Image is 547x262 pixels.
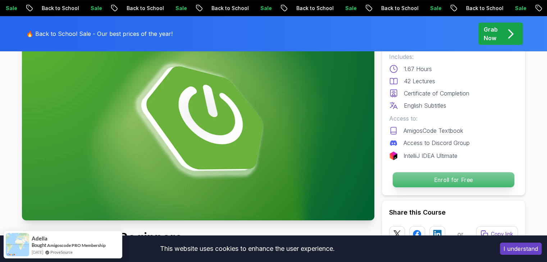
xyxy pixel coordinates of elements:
[404,101,446,110] p: English Subtitles
[389,207,518,217] h2: Share this Course
[26,29,173,38] p: 🔥 Back to School Sale - Our best prices of the year!
[374,5,423,12] p: Back to School
[392,172,514,187] p: Enroll for Free
[404,139,470,147] p: Access to Discord Group
[404,77,435,85] p: 42 Lectures
[404,89,469,98] p: Certificate of Completion
[83,5,106,12] p: Sale
[476,226,518,242] button: Copy link
[459,5,507,12] p: Back to School
[389,52,518,61] p: Includes:
[500,243,542,255] button: Accept cookies
[253,5,276,12] p: Sale
[484,25,498,42] p: Grab Now
[22,23,374,220] img: spring-boot-for-beginners_thumbnail
[507,5,530,12] p: Sale
[404,126,463,135] p: AmigosCode Textbook
[50,249,73,255] a: ProveSource
[119,5,168,12] p: Back to School
[389,151,398,160] img: jetbrains logo
[423,5,446,12] p: Sale
[404,151,457,160] p: IntelliJ IDEA Ultimate
[6,233,29,256] img: provesource social proof notification image
[289,5,338,12] p: Back to School
[32,249,43,255] span: [DATE]
[168,5,191,12] p: Sale
[5,241,489,257] div: This website uses cookies to enhance the user experience.
[491,230,513,238] p: Copy link
[389,114,518,123] p: Access to:
[47,243,106,248] a: Amigoscode PRO Membership
[404,65,432,73] p: 1.67 Hours
[32,235,47,242] span: Adella
[338,5,361,12] p: Sale
[392,172,514,188] button: Enroll for Free
[22,230,281,245] h1: Spring Boot for Beginners
[204,5,253,12] p: Back to School
[32,242,46,248] span: Bought
[34,5,83,12] p: Back to School
[457,230,464,238] p: or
